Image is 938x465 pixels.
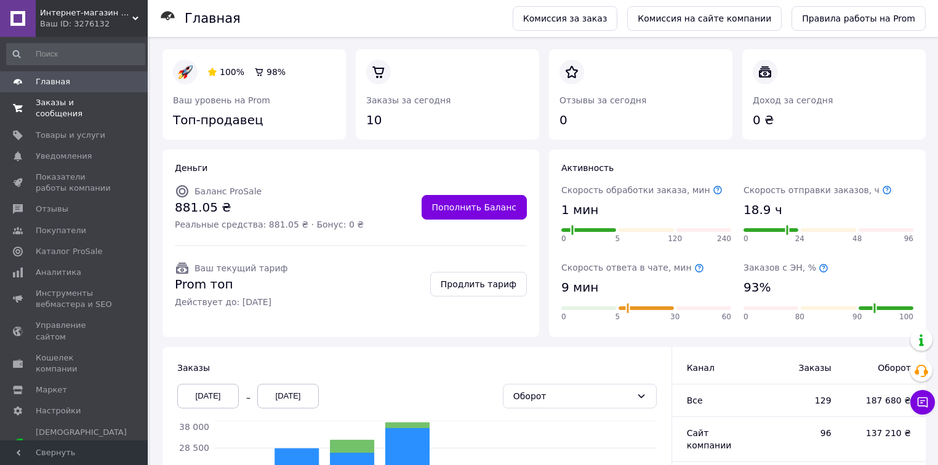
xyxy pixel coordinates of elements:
[179,422,209,432] tspan: 38 000
[36,225,86,236] span: Покупатели
[771,394,831,407] span: 129
[36,352,114,375] span: Кошелек компании
[36,384,67,395] span: Маркет
[175,199,364,217] span: 881.05 ₴
[717,234,731,244] span: 240
[856,394,911,407] span: 187 680 ₴
[856,362,911,374] span: Оборот
[744,263,828,272] span: Заказов с ЭН, %
[561,201,598,219] span: 1 мин
[513,389,631,403] div: Оборот
[422,195,527,220] a: Пополнить Баланс
[561,234,566,244] span: 0
[36,320,114,342] span: Управление сайтом
[561,279,598,296] span: 9 мин
[36,172,114,194] span: Показатели работы компании
[744,279,771,296] span: 93%
[179,443,209,453] tspan: 28 500
[175,276,287,293] span: Prom топ
[771,362,831,374] span: Заказы
[722,312,731,322] span: 60
[744,312,748,322] span: 0
[36,427,127,461] span: [DEMOGRAPHIC_DATA] и счета
[175,218,364,231] span: Реальные средства: 881.05 ₴ · Бонус: 0 ₴
[899,312,913,322] span: 100
[36,130,105,141] span: Товары и услуги
[561,263,704,272] span: Скорость ответа в чате, мин
[561,185,723,195] span: Скорость обработки заказа, мин
[430,272,527,296] a: Продлить тариф
[856,427,911,439] span: 137 210 ₴
[194,186,262,196] span: Баланс ProSale
[175,296,287,308] span: Действует до: [DATE]
[744,185,892,195] span: Скорость отправки заказов, ч
[687,395,703,405] span: Все
[668,234,682,244] span: 120
[36,97,114,119] span: Заказы и сообщения
[615,234,620,244] span: 5
[40,18,148,30] div: Ваш ID: 3276132
[561,312,566,322] span: 0
[36,204,68,215] span: Отзывы
[185,11,241,26] h1: Главная
[795,234,804,244] span: 24
[687,428,732,450] span: Сайт компании
[910,390,935,415] button: Чат с покупателем
[561,163,614,173] span: Активность
[177,363,210,373] span: Заказы
[220,67,244,77] span: 100%
[852,312,862,322] span: 90
[267,67,286,77] span: 98%
[795,312,804,322] span: 80
[771,427,831,439] span: 96
[36,76,70,87] span: Главная
[40,7,132,18] span: Интернет-магазин "PrimeZone"
[6,43,145,65] input: Поиск
[615,312,620,322] span: 5
[744,201,782,219] span: 18.9 ч
[36,267,81,278] span: Аналитика
[852,234,862,244] span: 48
[36,246,102,257] span: Каталог ProSale
[670,312,679,322] span: 30
[513,6,618,31] a: Комиссия за заказ
[36,151,92,162] span: Уведомления
[177,384,239,408] div: [DATE]
[175,163,207,173] span: Деньги
[36,405,81,416] span: Настройки
[744,234,748,244] span: 0
[194,263,287,273] span: Ваш текущий тариф
[904,234,913,244] span: 96
[792,6,926,31] a: Правила работы на Prom
[627,6,782,31] a: Комиссия на сайте компании
[687,363,715,373] span: Канал
[257,384,319,408] div: [DATE]
[36,288,114,310] span: Инструменты вебмастера и SEO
